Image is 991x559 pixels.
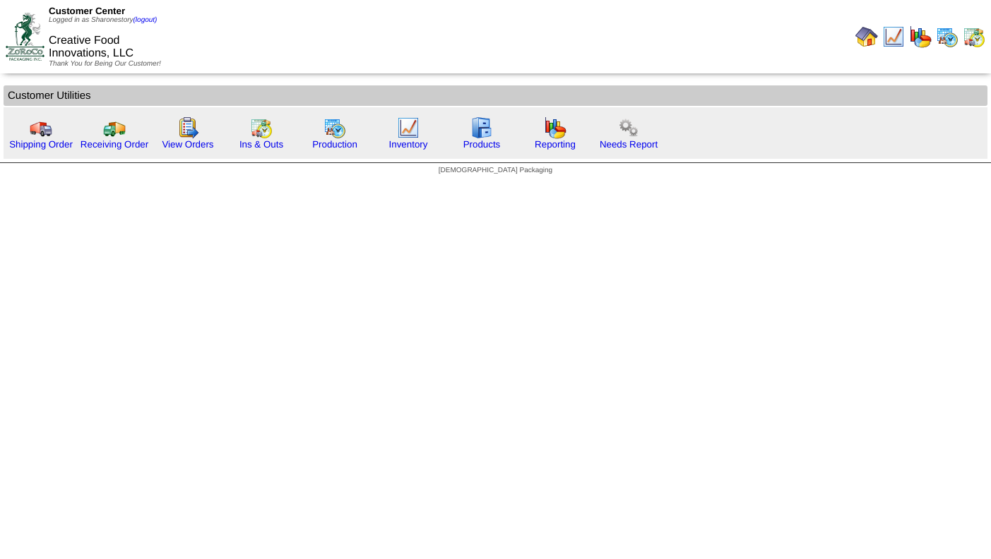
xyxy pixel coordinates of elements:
img: calendarprod.gif [324,116,346,139]
img: line_graph.gif [397,116,420,139]
a: Needs Report [600,139,658,150]
img: home.gif [855,25,878,48]
img: graph.gif [544,116,566,139]
a: Reporting [535,139,576,150]
img: ZoRoCo_Logo(Green%26Foil)%20jpg.webp [6,13,44,60]
a: Inventory [389,139,428,150]
a: Ins & Outs [239,139,283,150]
span: [DEMOGRAPHIC_DATA] Packaging [439,167,552,174]
img: calendarinout.gif [250,116,273,139]
img: cabinet.gif [470,116,493,139]
a: View Orders [162,139,213,150]
img: line_graph.gif [882,25,905,48]
span: Logged in as Sharonestory [49,16,157,24]
img: truck.gif [30,116,52,139]
img: graph.gif [909,25,932,48]
td: Customer Utilities [4,85,987,106]
img: calendarinout.gif [963,25,985,48]
img: calendarprod.gif [936,25,959,48]
img: truck2.gif [103,116,126,139]
span: Thank You for Being Our Customer! [49,60,161,68]
a: Products [463,139,501,150]
img: workorder.gif [177,116,199,139]
a: Shipping Order [9,139,73,150]
a: Production [312,139,357,150]
span: Creative Food Innovations, LLC [49,35,133,59]
span: Customer Center [49,6,125,16]
a: (logout) [133,16,158,24]
a: Receiving Order [81,139,148,150]
img: workflow.png [617,116,640,139]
